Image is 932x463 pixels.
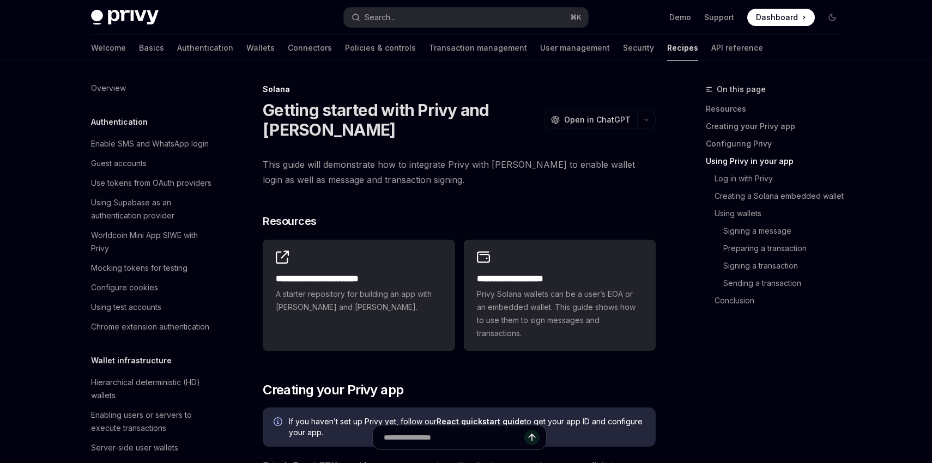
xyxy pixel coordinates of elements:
a: Enabling users or servers to execute transactions [82,405,222,438]
div: Overview [91,82,126,95]
div: Search... [365,11,395,24]
button: Open in ChatGPT [544,111,637,129]
a: Resources [706,100,850,118]
div: Worldcoin Mini App SIWE with Privy [91,229,215,255]
div: Use tokens from OAuth providers [91,176,211,190]
a: Conclusion [706,292,850,309]
a: Connectors [288,35,332,61]
a: Recipes [667,35,698,61]
div: Enable SMS and WhatsApp login [91,137,209,150]
button: Send message [524,430,540,445]
span: This guide will demonstrate how to integrate Privy with [PERSON_NAME] to enable wallet login as w... [263,157,656,187]
a: Worldcoin Mini App SIWE with Privy [82,226,222,258]
a: User management [540,35,610,61]
span: Resources [263,214,317,229]
a: Configure cookies [82,278,222,297]
div: Using Supabase as an authentication provider [91,196,215,222]
input: Ask a question... [384,425,524,449]
div: Hierarchical deterministic (HD) wallets [91,376,215,402]
a: Using test accounts [82,297,222,317]
button: Open search [344,8,588,27]
a: Chrome extension authentication [82,317,222,337]
a: Signing a transaction [706,257,850,275]
svg: Info [274,417,285,428]
span: If you haven’t set up Privy yet, follow our to get your app ID and configure your app. [289,416,645,438]
a: Signing a message [706,222,850,240]
span: On this page [717,83,766,96]
a: Hierarchical deterministic (HD) wallets [82,373,222,405]
div: Mocking tokens for testing [91,261,187,275]
div: Configure cookies [91,281,158,294]
a: Transaction management [429,35,527,61]
a: Mocking tokens for testing [82,258,222,278]
a: Enable SMS and WhatsApp login [82,134,222,154]
a: **** **** **** *****Privy Solana wallets can be a user’s EOA or an embedded wallet. This guide sh... [464,240,656,351]
a: Sending a transaction [706,275,850,292]
a: Preparing a transaction [706,240,850,257]
h5: Wallet infrastructure [91,354,172,367]
a: Guest accounts [82,154,222,173]
a: Support [704,12,734,23]
a: Server-side user wallets [82,438,222,458]
div: Server-side user wallets [91,441,178,454]
a: Creating your Privy app [706,118,850,135]
div: Using test accounts [91,301,161,314]
a: Security [623,35,654,61]
h5: Authentication [91,115,148,129]
img: dark logo [91,10,159,25]
span: Open in ChatGPT [564,114,631,125]
a: API reference [711,35,763,61]
div: Solana [263,84,656,95]
a: Basics [139,35,164,61]
a: Policies & controls [345,35,416,61]
a: Using wallets [706,205,850,222]
a: Dashboard [747,9,815,26]
a: React quickstart guide [437,417,524,427]
span: Privy Solana wallets can be a user’s EOA or an embedded wallet. This guide shows how to use them ... [477,288,643,340]
a: Wallets [246,35,275,61]
span: Dashboard [756,12,798,23]
a: Demo [669,12,691,23]
div: Enabling users or servers to execute transactions [91,409,215,435]
div: Guest accounts [91,157,147,170]
a: Log in with Privy [706,170,850,187]
a: Creating a Solana embedded wallet [706,187,850,205]
div: Chrome extension authentication [91,320,209,333]
span: A starter repository for building an app with [PERSON_NAME] and [PERSON_NAME]. [276,288,441,314]
span: ⌘ K [570,13,582,22]
span: Creating your Privy app [263,381,403,399]
a: Using Privy in your app [706,153,850,170]
a: Use tokens from OAuth providers [82,173,222,193]
a: Welcome [91,35,126,61]
a: Using Supabase as an authentication provider [82,193,222,226]
a: Configuring Privy [706,135,850,153]
h1: Getting started with Privy and [PERSON_NAME] [263,100,540,139]
a: Authentication [177,35,233,61]
button: Toggle dark mode [824,9,841,26]
a: Overview [82,78,222,98]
